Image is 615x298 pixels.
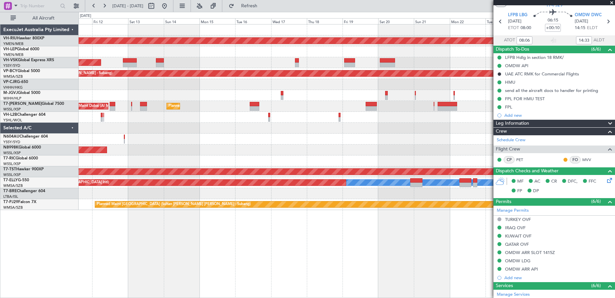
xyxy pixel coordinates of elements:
[3,36,17,40] span: VH-RIU
[3,102,42,106] span: T7-[PERSON_NAME]
[594,37,604,44] span: ALDT
[3,194,18,199] a: LTBA/ISL
[3,156,38,160] a: T7-RICGlobal 6000
[505,266,538,272] div: OMDW ARR API
[504,156,515,163] div: CP
[3,69,40,73] a: VP-BCYGlobal 5000
[3,200,18,204] span: T7-PJ29
[3,80,28,84] a: VP-CJRG-650
[64,101,129,111] div: Planned Maint Dubai (Al Maktoum Intl)
[3,113,17,117] span: VH-L2B
[3,47,39,51] a: VH-LEPGlobal 6000
[504,37,515,44] span: ATOT
[378,18,414,24] div: Sat 20
[570,156,581,163] div: FO
[3,91,40,95] a: M-JGVJGlobal 5000
[517,178,524,185] span: MF
[271,18,307,24] div: Wed 17
[226,1,265,11] button: Refresh
[505,225,525,231] div: IRAQ OVF
[496,46,529,53] span: Dispatch To-Dos
[17,16,70,21] span: All Aircraft
[508,25,519,31] span: ETOT
[496,167,559,175] span: Dispatch Checks and Weather
[3,189,45,193] a: T7-BREChallenger 604
[551,178,557,185] span: CR
[3,167,44,171] a: T7-TSTHawker 900XP
[3,91,18,95] span: M-JGVJ
[517,36,532,44] input: --:--
[3,146,41,149] a: N8998KGlobal 6000
[591,198,601,205] span: (6/6)
[3,74,23,79] a: WMSA/SZB
[3,36,44,40] a: VH-RIUHawker 800XP
[548,17,558,24] span: 06:15
[496,282,513,290] span: Services
[3,167,16,171] span: T7-TST
[112,3,143,9] span: [DATE] - [DATE]
[587,25,597,31] span: ELDT
[3,63,20,68] a: YSSY/SYD
[3,58,54,62] a: VH-VSKGlobal Express XRS
[450,18,486,24] div: Mon 22
[414,18,450,24] div: Sun 21
[505,250,555,255] div: OMDW ARR SLOT 1415Z
[505,104,512,110] div: FPL
[497,137,525,144] a: Schedule Crew
[3,102,64,106] a: T7-[PERSON_NAME]Global 7500
[164,18,199,24] div: Sun 14
[3,189,17,193] span: T7-BRE
[496,120,529,127] span: Leg Information
[582,157,597,163] a: MVV
[3,135,19,139] span: N604AU
[576,36,592,44] input: --:--
[3,118,22,123] a: YSHL/WOL
[168,101,246,111] div: Planned Maint [GEOGRAPHIC_DATA] (Seletar)
[505,88,598,93] div: send all the aircraft docs to handler for printing
[235,18,271,24] div: Tue 16
[516,157,531,163] a: PET
[3,146,18,149] span: N8998K
[3,178,18,182] span: T7-ELLY
[343,18,378,24] div: Fri 19
[505,79,515,85] div: HMU
[3,161,21,166] a: WSSL/XSP
[3,96,21,101] a: WIHH/HLP
[20,1,58,11] input: Trip Number
[568,178,578,185] span: DFC,
[517,188,522,194] span: FP
[3,41,23,46] a: YMEN/MEB
[575,18,588,25] span: [DATE]
[575,12,602,19] span: OMDW DWC
[496,198,511,206] span: Permits
[80,13,91,19] div: [DATE]
[199,18,235,24] div: Mon 15
[505,241,529,247] div: QATAR OVF
[591,46,601,53] span: (6/6)
[235,4,263,8] span: Refresh
[504,275,612,280] div: Add new
[307,18,343,24] div: Thu 18
[97,199,251,209] div: Planned Maint [GEOGRAPHIC_DATA] (Sultan [PERSON_NAME] [PERSON_NAME] - Subang)
[505,63,528,68] div: OMDW API
[3,205,23,210] a: WMSA/SZB
[533,188,539,194] span: DP
[3,183,23,188] a: WMSA/SZB
[7,13,72,23] button: All Aircraft
[508,18,522,25] span: [DATE]
[3,52,23,57] a: YMEN/MEB
[3,113,46,117] a: VH-L2BChallenger 604
[505,217,531,222] div: TURKEY OVF
[505,233,531,239] div: KUWAIT OVF
[3,172,21,177] a: WSSL/XSP
[496,146,520,153] span: Flight Crew
[3,85,23,90] a: VHHH/HKG
[3,47,17,51] span: VH-LEP
[504,112,612,118] div: Add new
[3,80,17,84] span: VP-CJR
[534,178,540,185] span: AC
[92,18,128,24] div: Fri 12
[3,135,48,139] a: N604AUChallenger 604
[575,25,585,31] span: 14:15
[546,2,563,9] span: T7-PJ29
